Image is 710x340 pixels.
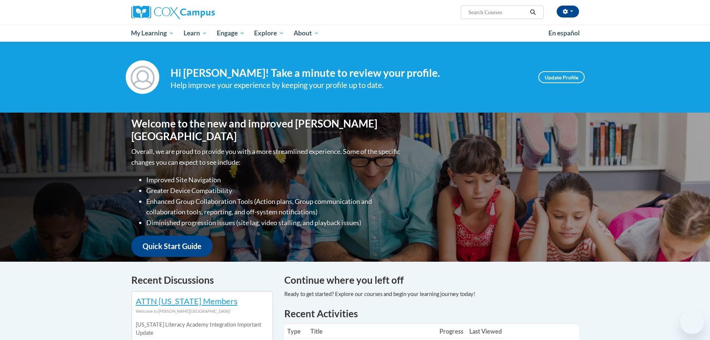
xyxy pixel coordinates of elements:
div: Welcome to [PERSON_NAME][GEOGRAPHIC_DATA]! [136,307,269,315]
span: Learn [184,29,207,38]
img: Profile Image [126,60,159,94]
a: Learn [179,25,212,42]
a: Quick Start Guide [131,236,213,257]
a: About [289,25,324,42]
iframe: Button to launch messaging window [680,310,704,334]
span: Engage [217,29,245,38]
li: Greater Device Compatibility [146,185,402,196]
h1: Welcome to the new and improved [PERSON_NAME][GEOGRAPHIC_DATA] [131,117,402,142]
p: Overall, we are proud to provide you with a more streamlined experience. Some of the specific cha... [131,146,402,168]
span: En español [548,29,580,37]
a: Cox Campus [131,6,273,19]
h1: Recent Activities [284,307,579,320]
span: My Learning [131,29,174,38]
th: Last Viewed [466,324,505,339]
a: My Learning [126,25,179,42]
th: Type [284,324,307,339]
input: Search Courses [467,8,527,17]
span: About [294,29,319,38]
h4: Hi [PERSON_NAME]! Take a minute to review your profile. [171,67,527,79]
p: [US_STATE] Literacy Academy Integration Important Update [136,321,269,337]
th: Title [307,324,437,339]
li: Diminished progression issues (site lag, video stalling, and playback issues) [146,217,402,228]
span: Explore [254,29,284,38]
div: Help improve your experience by keeping your profile up to date. [171,79,527,91]
a: Engage [212,25,250,42]
h4: Continue where you left off [284,273,579,287]
button: Account Settings [557,6,579,18]
h4: Recent Discussions [131,273,273,287]
i:  [529,10,536,15]
a: Update Profile [538,71,585,83]
button: Search [527,8,538,17]
a: ATTN [US_STATE] Members [136,296,238,306]
a: En español [544,25,585,41]
th: Progress [437,324,466,339]
a: Explore [249,25,289,42]
div: Main menu [120,25,590,42]
li: Enhanced Group Collaboration Tools (Action plans, Group communication and collaboration tools, re... [146,196,402,218]
img: Cox Campus [131,6,215,19]
li: Improved Site Navigation [146,174,402,185]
